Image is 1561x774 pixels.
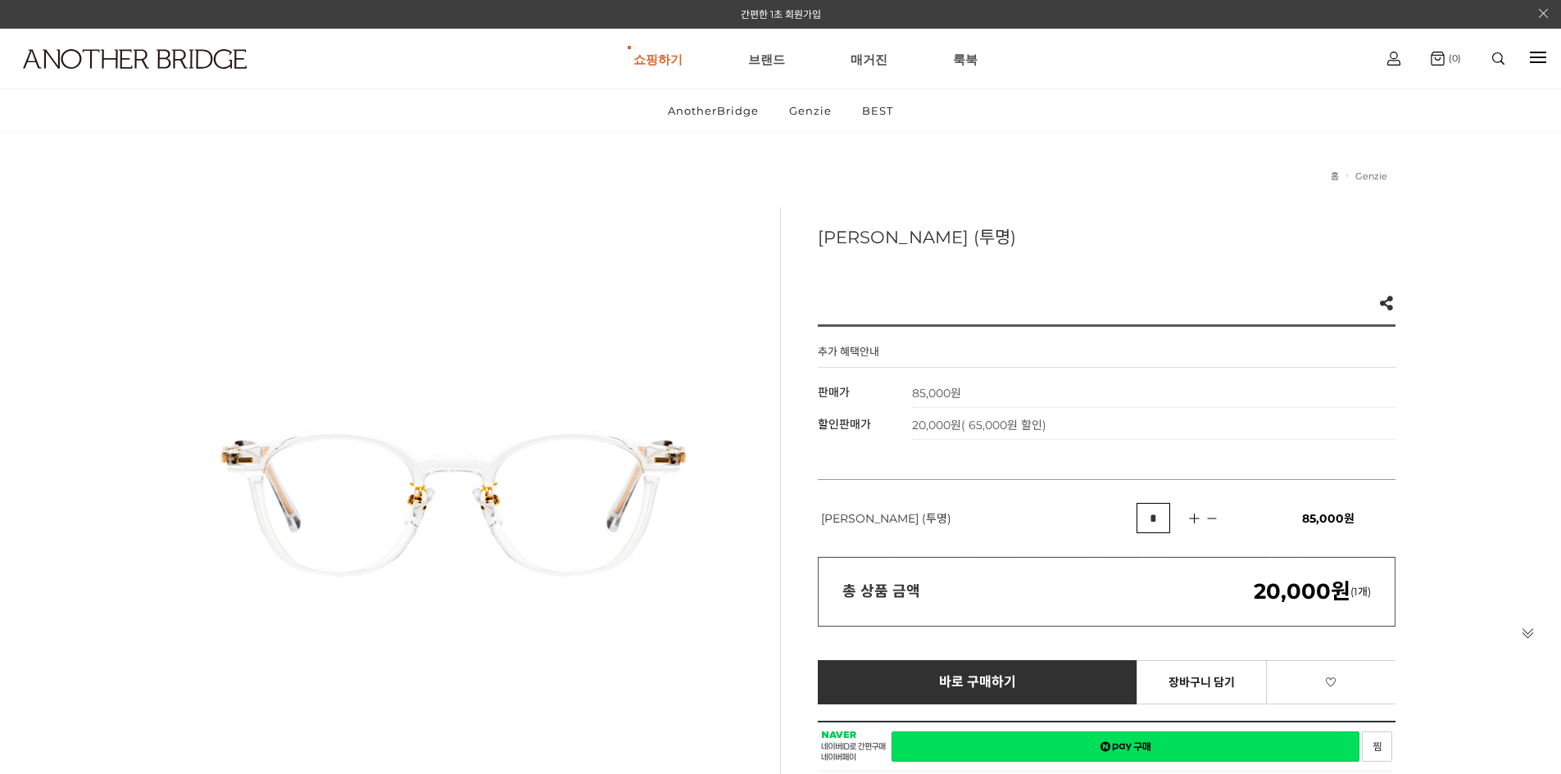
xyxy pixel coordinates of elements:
[1182,510,1206,527] img: 수량증가
[1331,170,1339,182] a: 홈
[1492,52,1504,65] img: search
[818,417,871,432] span: 할인판매가
[748,29,785,88] a: 브랜드
[1200,511,1223,526] img: 수량감소
[953,29,978,88] a: 룩북
[1254,585,1371,598] span: (1개)
[1431,52,1445,66] img: cart
[1431,52,1461,66] a: (0)
[1387,52,1400,66] img: cart
[23,49,247,69] img: logo
[818,660,1138,704] a: 바로 구매하기
[818,480,1137,557] td: [PERSON_NAME] (투명)
[939,675,1017,690] span: 바로 구매하기
[654,89,773,132] a: AnotherBridge
[912,386,961,401] strong: 85,000원
[1362,731,1392,762] a: 새창
[818,224,1395,248] h3: [PERSON_NAME] (투명)
[775,89,846,132] a: Genzie
[8,49,243,109] a: logo
[851,29,887,88] a: 매거진
[818,385,850,400] span: 판매가
[912,418,1046,432] span: 20,000원
[818,343,879,367] h4: 추가 혜택안내
[741,8,821,20] a: 간편한 1초 회원가입
[961,418,1046,432] span: ( 65,000원 할인)
[1137,660,1267,704] a: 장바구니 담기
[1254,578,1350,604] em: 20,000원
[842,582,920,600] strong: 총 상품 금액
[848,89,907,132] a: BEST
[892,731,1359,762] a: 새창
[633,29,683,88] a: 쇼핑하기
[1445,52,1461,64] span: (0)
[1355,170,1387,182] a: Genzie
[1302,511,1355,526] span: 85,000원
